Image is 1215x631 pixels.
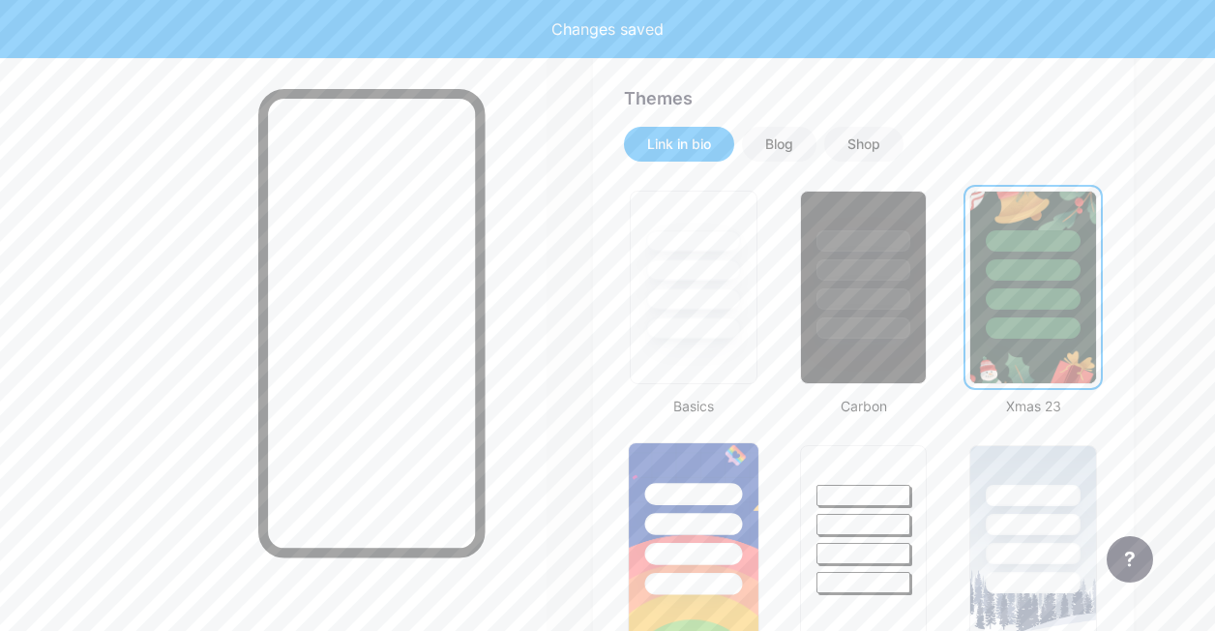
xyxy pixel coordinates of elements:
[624,396,763,416] div: Basics
[624,85,1103,111] div: Themes
[963,396,1103,416] div: Xmas 23
[847,135,880,154] div: Shop
[765,135,793,154] div: Blog
[647,135,711,154] div: Link in bio
[551,17,664,41] div: Changes saved
[794,396,933,416] div: Carbon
